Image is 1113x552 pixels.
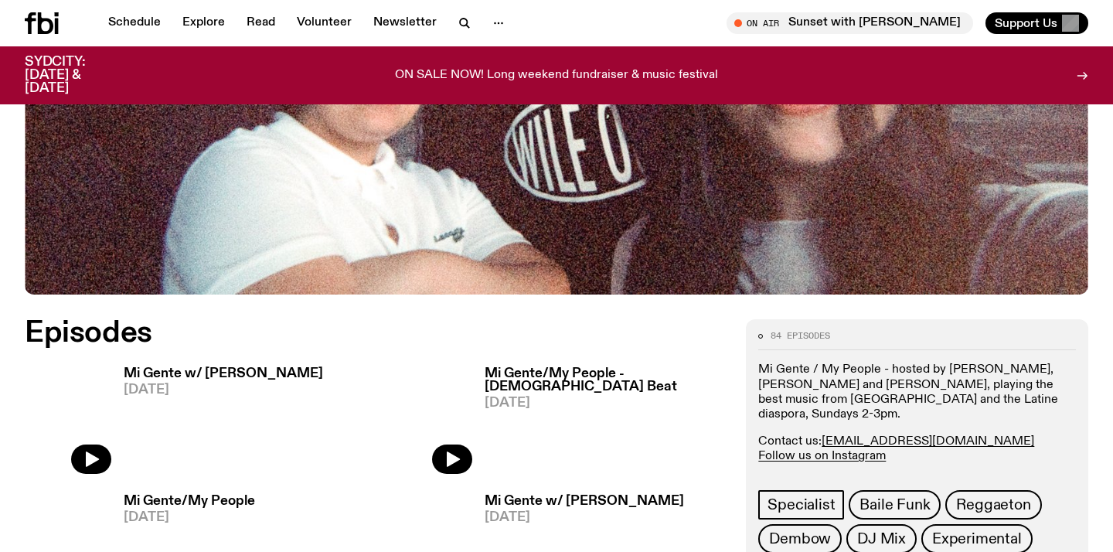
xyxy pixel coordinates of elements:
[364,12,446,34] a: Newsletter
[485,397,728,410] span: [DATE]
[932,530,1022,547] span: Experimental
[859,496,930,513] span: Baile Funk
[769,530,831,547] span: Dembow
[124,383,323,397] span: [DATE]
[822,435,1034,448] a: [EMAIL_ADDRESS][DOMAIN_NAME]
[857,530,906,547] span: DJ Mix
[758,363,1076,422] p: Mi Gente / My People - hosted by [PERSON_NAME], [PERSON_NAME] and [PERSON_NAME], playing the best...
[768,496,835,513] span: Specialist
[173,12,234,34] a: Explore
[771,332,830,340] span: 84 episodes
[849,490,941,520] a: Baile Funk
[111,367,323,475] a: Mi Gente w/ [PERSON_NAME][DATE]
[758,434,1076,464] p: Contact us:
[25,319,727,347] h2: Episodes
[758,490,844,520] a: Specialist
[758,450,886,462] a: Follow us on Instagram
[124,367,323,380] h3: Mi Gente w/ [PERSON_NAME]
[25,56,124,95] h3: SYDCITY: [DATE] & [DATE]
[956,496,1030,513] span: Reggaeton
[395,69,718,83] p: ON SALE NOW! Long weekend fundraiser & music festival
[485,367,728,394] h3: Mi Gente/My People - [DEMOGRAPHIC_DATA] Beat
[945,490,1041,520] a: Reggaeton
[288,12,361,34] a: Volunteer
[485,495,684,508] h3: Mi Gente w/ [PERSON_NAME]
[124,495,255,508] h3: Mi Gente/My People
[995,16,1057,30] span: Support Us
[472,367,728,475] a: Mi Gente/My People - [DEMOGRAPHIC_DATA] Beat[DATE]
[237,12,284,34] a: Read
[99,12,170,34] a: Schedule
[485,511,684,524] span: [DATE]
[727,12,973,34] button: On AirSunset with [PERSON_NAME]
[124,511,255,524] span: [DATE]
[985,12,1088,34] button: Support Us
